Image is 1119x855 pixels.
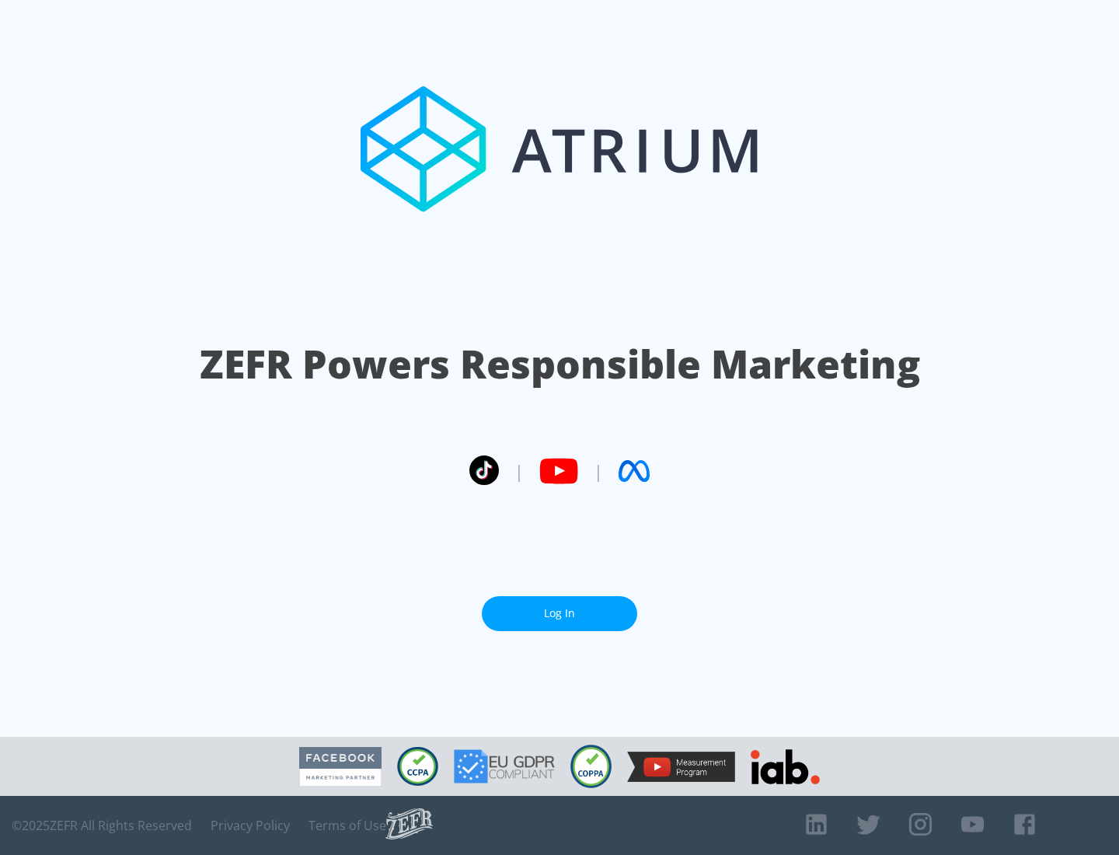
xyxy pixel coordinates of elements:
img: COPPA Compliant [570,745,612,788]
img: CCPA Compliant [397,747,438,786]
img: YouTube Measurement Program [627,752,735,782]
span: | [594,459,603,483]
a: Log In [482,596,637,631]
a: Privacy Policy [211,818,290,833]
span: © 2025 ZEFR All Rights Reserved [12,818,192,833]
img: Facebook Marketing Partner [299,747,382,787]
h1: ZEFR Powers Responsible Marketing [200,337,920,391]
span: | [514,459,524,483]
img: IAB [751,749,820,784]
img: GDPR Compliant [454,749,555,783]
a: Terms of Use [309,818,386,833]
